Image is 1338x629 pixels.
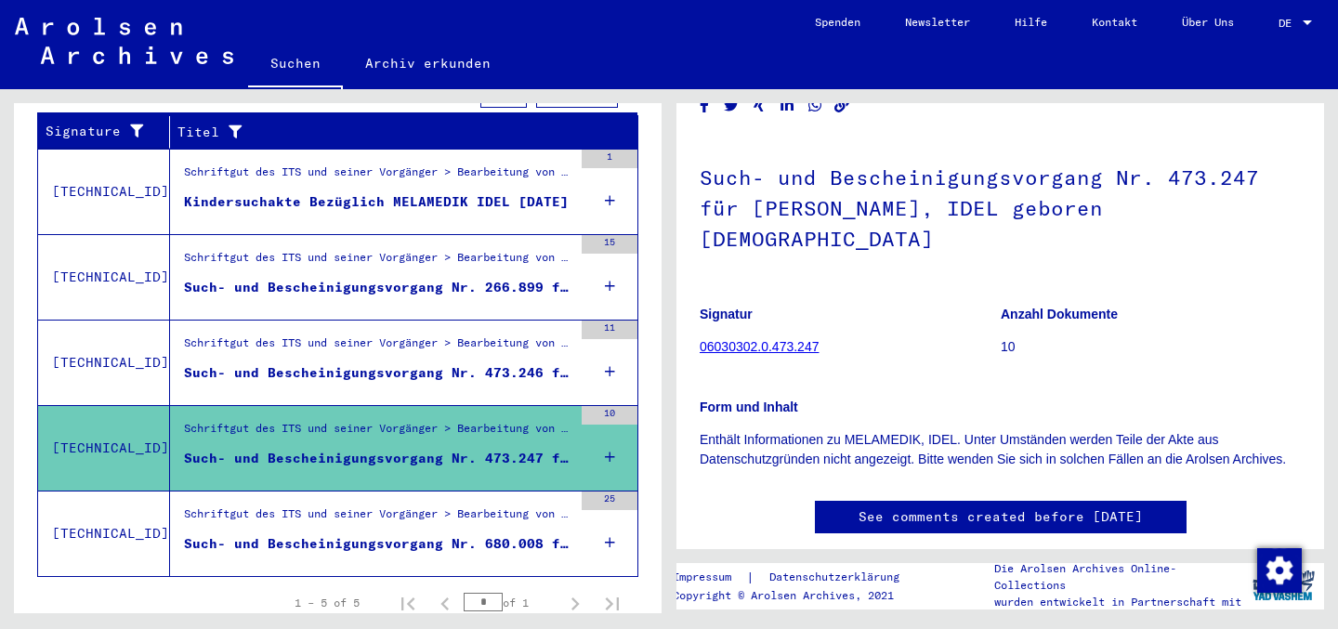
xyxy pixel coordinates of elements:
[750,94,769,117] button: Share on Xing
[38,234,170,320] td: [TECHNICAL_ID]
[700,307,753,321] b: Signatur
[859,507,1143,527] a: See comments created before [DATE]
[248,41,343,89] a: Suchen
[700,430,1301,469] p: Enthält Informationen zu MELAMEDIK, IDEL. Unter Umständen werden Teile der Akte aus Datenschutzgr...
[426,584,464,622] button: Previous page
[994,560,1243,594] p: Die Arolsen Archives Online-Collections
[184,278,572,297] div: Such- und Bescheinigungsvorgang Nr. 266.899 für [GEOGRAPHIC_DATA][PERSON_NAME][GEOGRAPHIC_DATA] g...
[582,321,637,339] div: 11
[833,94,852,117] button: Copy link
[557,584,594,622] button: Next page
[46,122,155,141] div: Signature
[700,135,1301,278] h1: Such- und Bescheinigungsvorgang Nr. 473.247 für [PERSON_NAME], IDEL geboren [DEMOGRAPHIC_DATA]
[673,568,922,587] div: |
[184,420,572,446] div: Schriftgut des ITS und seiner Vorgänger > Bearbeitung von Anfragen > Fallbezogene [MEDICAL_DATA] ...
[38,491,170,576] td: [TECHNICAL_ID]
[1249,562,1318,609] img: yv_logo.png
[754,568,922,587] a: Datenschutzerklärung
[15,18,233,64] img: Arolsen_neg.svg
[184,363,572,383] div: Such- und Bescheinigungsvorgang Nr. 473.246 für MELAMEDIK, SANI geboren [DEMOGRAPHIC_DATA]
[722,94,741,117] button: Share on Twitter
[184,192,569,212] div: Kindersuchakte Bezüglich MELAMEDIK IDEL [DATE]
[184,164,572,190] div: Schriftgut des ITS und seiner Vorgänger > Bearbeitung von Anfragen > Fallbezogene [MEDICAL_DATA] ...
[184,249,572,275] div: Schriftgut des ITS und seiner Vorgänger > Bearbeitung von Anfragen > Fallbezogene [MEDICAL_DATA] ...
[778,94,797,117] button: Share on LinkedIn
[177,123,601,142] div: Titel
[343,41,513,85] a: Archiv erkunden
[582,491,637,510] div: 25
[184,534,572,554] div: Such- und Bescheinigungsvorgang Nr. 680.008 für [PERSON_NAME], [GEOGRAPHIC_DATA] geboren [DEMOGRA...
[46,117,174,147] div: Signature
[38,320,170,405] td: [TECHNICAL_ID]
[582,406,637,425] div: 10
[673,587,922,604] p: Copyright © Arolsen Archives, 2021
[295,595,360,611] div: 1 – 5 of 5
[38,405,170,491] td: [TECHNICAL_ID]
[177,117,620,147] div: Titel
[994,594,1243,610] p: wurden entwickelt in Partnerschaft mit
[1279,17,1299,30] span: DE
[1257,548,1302,593] img: Zustimmung ändern
[695,94,715,117] button: Share on Facebook
[594,584,631,622] button: Last page
[184,505,572,531] div: Schriftgut des ITS und seiner Vorgänger > Bearbeitung von Anfragen > Fallbezogene [MEDICAL_DATA] ...
[1256,547,1301,592] div: Zustimmung ändern
[184,334,572,360] div: Schriftgut des ITS und seiner Vorgänger > Bearbeitung von Anfragen > Fallbezogene [MEDICAL_DATA] ...
[1001,307,1118,321] b: Anzahl Dokumente
[673,568,746,587] a: Impressum
[184,449,572,468] div: Such- und Bescheinigungsvorgang Nr. 473.247 für [PERSON_NAME], IDEL geboren [DEMOGRAPHIC_DATA]
[1001,337,1301,357] p: 10
[806,94,825,117] button: Share on WhatsApp
[700,400,798,414] b: Form und Inhalt
[464,594,557,611] div: of 1
[700,339,819,354] a: 06030302.0.473.247
[389,584,426,622] button: First page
